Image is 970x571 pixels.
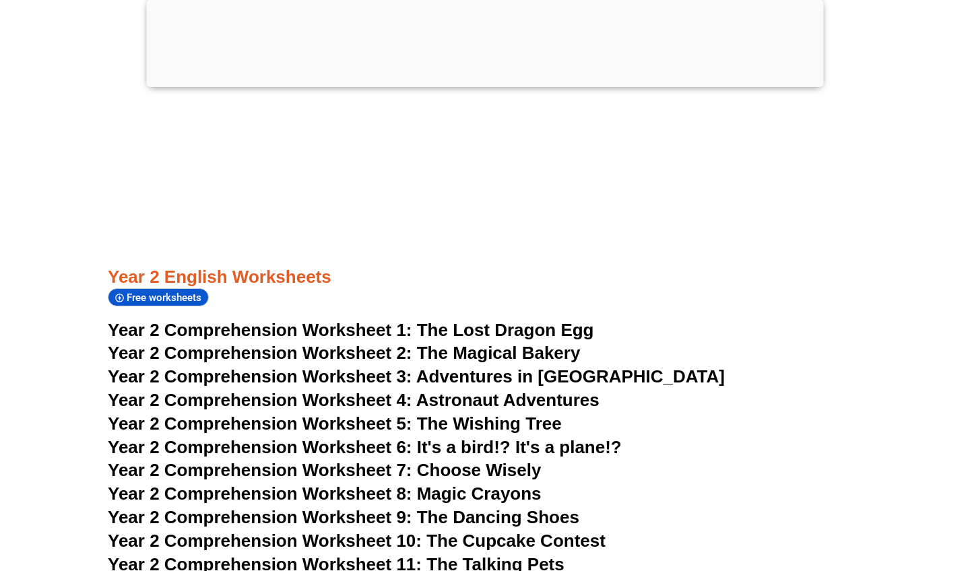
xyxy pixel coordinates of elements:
[108,507,579,527] a: Year 2 Comprehension Worksheet 9: The Dancing Shoes
[416,366,725,387] span: Adventures in [GEOGRAPHIC_DATA]
[108,483,542,504] a: Year 2 Comprehension Worksheet 8: Magic Crayons
[127,292,205,304] span: Free worksheets
[416,390,600,410] span: Astronaut Adventures
[108,288,209,306] div: Free worksheets
[108,460,541,480] a: Year 2 Comprehension Worksheet 7: Choose Wisely
[108,320,412,340] span: Year 2 Comprehension Worksheet 1:
[108,460,412,480] span: Year 2 Comprehension Worksheet 7:
[108,437,622,457] a: Year 2 Comprehension Worksheet 6: It's a bird!? It's a plane!?
[417,343,581,363] span: The Magical Bakery
[108,320,593,340] a: Year 2 Comprehension Worksheet 1: The Lost Dragon Egg
[108,343,580,363] a: Year 2 Comprehension Worksheet 2: The Magical Bakery
[108,390,412,410] span: Year 2 Comprehension Worksheet 4:
[108,220,862,288] h3: Year 2 English Worksheets
[108,390,600,410] a: Year 2 Comprehension Worksheet 4: Astronaut Adventures
[108,366,412,387] span: Year 2 Comprehension Worksheet 3:
[108,343,412,363] span: Year 2 Comprehension Worksheet 2:
[417,320,594,340] span: The Lost Dragon Egg
[108,413,412,434] span: Year 2 Comprehension Worksheet 5:
[108,413,562,434] a: Year 2 Comprehension Worksheet 5: The Wishing Tree
[417,413,562,434] span: The Wishing Tree
[108,531,606,551] a: Year 2 Comprehension Worksheet 10: The Cupcake Contest
[417,460,542,480] span: Choose Wisely
[739,419,970,571] iframe: Chat Widget
[108,366,725,387] a: Year 2 Comprehension Worksheet 3: Adventures in [GEOGRAPHIC_DATA]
